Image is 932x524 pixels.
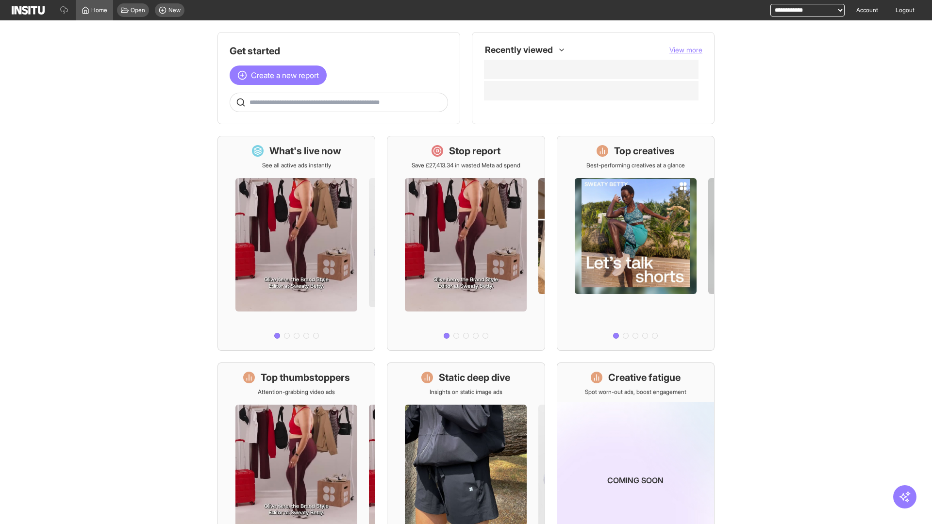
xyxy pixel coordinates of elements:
a: Top creativesBest-performing creatives at a glance [557,136,715,351]
span: Open [131,6,145,14]
p: Insights on static image ads [430,388,502,396]
h1: Top creatives [614,144,675,158]
h1: What's live now [269,144,341,158]
button: View more [669,45,702,55]
span: Home [91,6,107,14]
h1: Static deep dive [439,371,510,384]
p: Save £27,413.34 in wasted Meta ad spend [412,162,520,169]
span: Create a new report [251,69,319,81]
a: What's live nowSee all active ads instantly [217,136,375,351]
p: Best-performing creatives at a glance [586,162,685,169]
img: Logo [12,6,45,15]
button: Create a new report [230,65,327,85]
h1: Get started [230,44,448,58]
span: View more [669,46,702,54]
p: See all active ads instantly [262,162,331,169]
a: Stop reportSave £27,413.34 in wasted Meta ad spend [387,136,545,351]
h1: Top thumbstoppers [261,371,350,384]
h1: Stop report [449,144,500,158]
p: Attention-grabbing video ads [258,388,335,396]
span: New [168,6,181,14]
